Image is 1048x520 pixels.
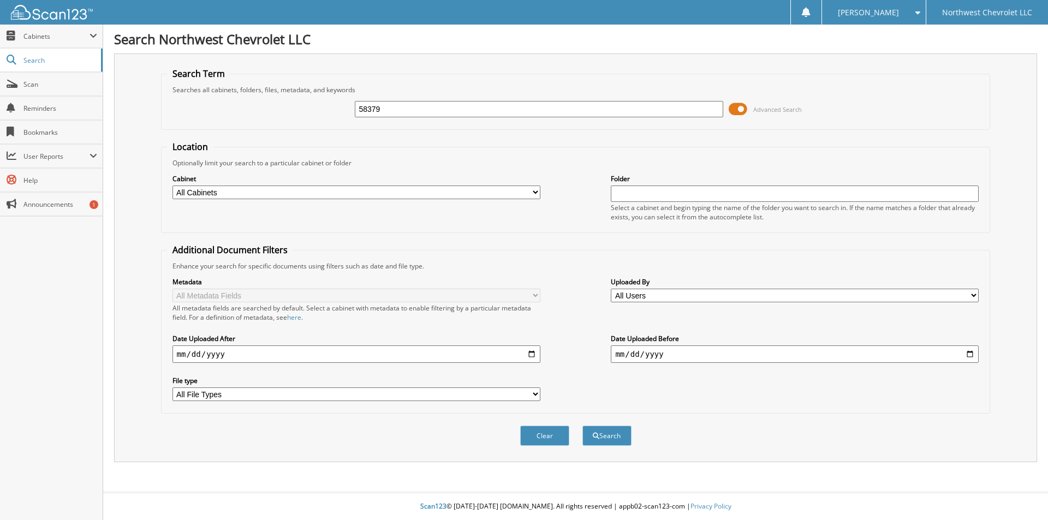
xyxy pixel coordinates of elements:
[611,203,979,222] div: Select a cabinet and begin typing the name of the folder you want to search in. If the name match...
[611,334,979,343] label: Date Uploaded Before
[23,80,97,89] span: Scan
[23,104,97,113] span: Reminders
[838,9,899,16] span: [PERSON_NAME]
[90,200,98,209] div: 1
[287,313,301,322] a: here
[611,174,979,183] label: Folder
[753,105,802,113] span: Advanced Search
[172,303,540,322] div: All metadata fields are searched by default. Select a cabinet with metadata to enable filtering b...
[172,345,540,363] input: start
[23,200,97,209] span: Announcements
[167,261,985,271] div: Enhance your search for specific documents using filters such as date and file type.
[23,176,97,185] span: Help
[520,426,569,446] button: Clear
[103,493,1048,520] div: © [DATE]-[DATE] [DOMAIN_NAME]. All rights reserved | appb02-scan123-com |
[114,30,1037,48] h1: Search Northwest Chevrolet LLC
[611,345,979,363] input: end
[172,277,540,286] label: Metadata
[172,174,540,183] label: Cabinet
[611,277,979,286] label: Uploaded By
[167,68,230,80] legend: Search Term
[23,32,90,41] span: Cabinets
[942,9,1032,16] span: Northwest Chevrolet LLC
[23,128,97,137] span: Bookmarks
[172,376,540,385] label: File type
[167,158,985,168] div: Optionally limit your search to a particular cabinet or folder
[167,85,985,94] div: Searches all cabinets, folders, files, metadata, and keywords
[167,141,213,153] legend: Location
[420,501,446,511] span: Scan123
[167,244,293,256] legend: Additional Document Filters
[23,56,96,65] span: Search
[172,334,540,343] label: Date Uploaded After
[690,501,731,511] a: Privacy Policy
[582,426,632,446] button: Search
[11,5,93,20] img: scan123-logo-white.svg
[23,152,90,161] span: User Reports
